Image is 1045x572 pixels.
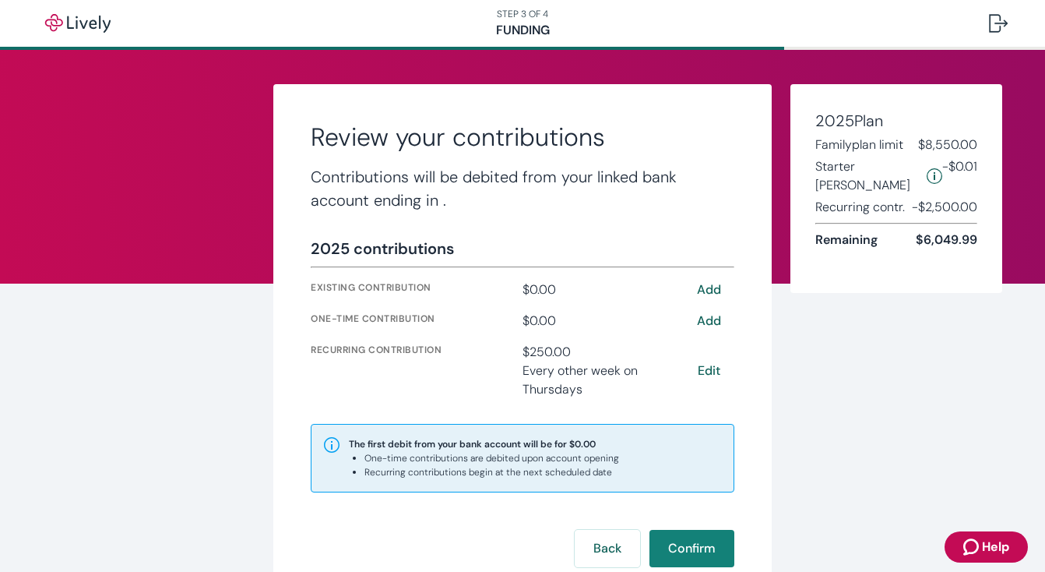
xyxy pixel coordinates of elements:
[963,538,982,556] svg: Zendesk support icon
[815,136,903,154] span: Family plan limit
[364,451,619,465] li: One-time contributions are debited upon account opening
[364,465,619,479] li: Recurring contributions begin at the next scheduled date
[311,122,734,153] h2: Review your contributions
[349,438,596,450] strong: The first debit from your bank account will be for $0.00
[522,312,677,330] div: $0.00
[815,231,878,249] span: Remaining
[575,530,640,567] button: Back
[916,231,977,249] span: $6,049.99
[684,362,734,380] button: Edit
[684,281,734,299] button: Add
[311,281,516,299] div: Existing contribution
[311,312,516,330] div: One-time contribution
[918,136,977,154] span: $8,550.00
[815,109,977,132] h4: 2025 Plan
[311,165,734,212] h4: Contributions will be debited from your linked bank account ending in .
[815,198,905,217] span: Recurring contr.
[522,281,677,299] div: $0.00
[927,157,942,195] button: Lively will contribute $0.01 to establish your account
[522,362,677,399] div: Every other week on Thursdays
[976,5,1020,42] button: Log out
[522,343,677,399] div: $250.00
[815,157,920,195] span: Starter [PERSON_NAME]
[942,157,977,195] span: -$0.01
[927,168,942,184] svg: Starter penny details
[311,237,454,260] div: 2025 contributions
[912,198,977,217] span: - $2,500.00
[945,531,1028,563] button: Zendesk support iconHelp
[34,14,121,33] img: Lively
[982,538,1009,556] span: Help
[684,312,734,330] button: Add
[649,530,734,567] button: Confirm
[311,343,516,399] div: Recurring contribution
